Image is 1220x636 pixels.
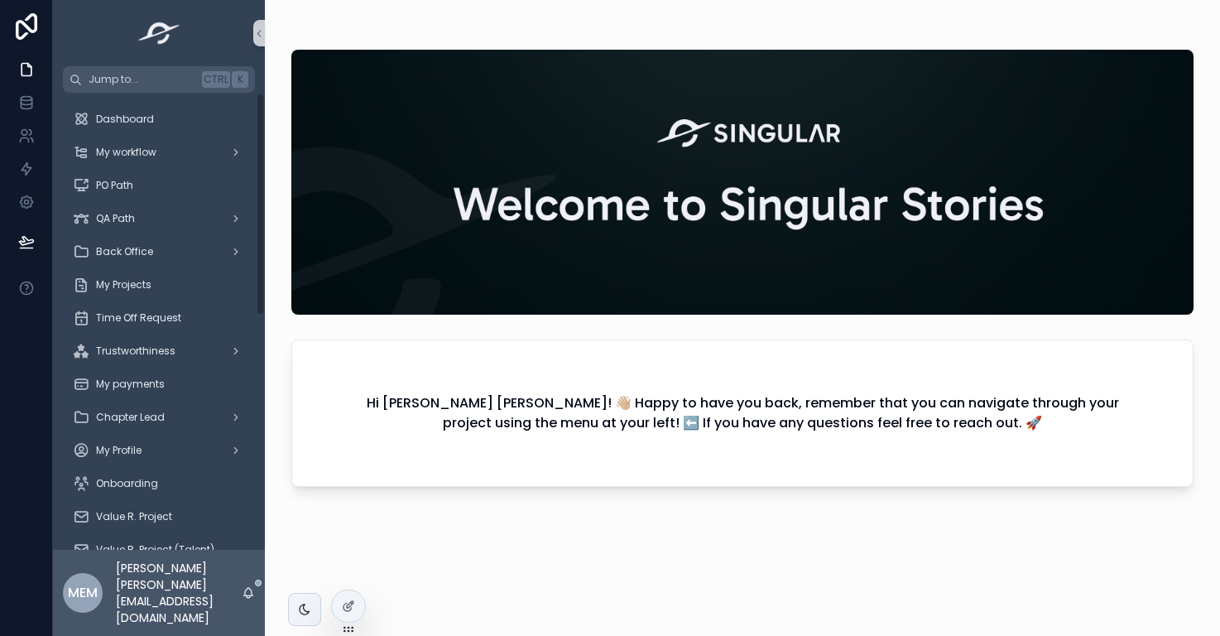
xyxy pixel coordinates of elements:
[63,66,255,93] button: Jump to...CtrlK
[63,535,255,565] a: Value R. Project (Talent)
[133,20,185,46] img: App logo
[63,104,255,134] a: Dashboard
[96,444,142,457] span: My Profile
[63,303,255,333] a: Time Off Request
[96,344,175,358] span: Trustworthiness
[96,378,165,391] span: My payments
[63,402,255,432] a: Chapter Lead
[96,113,154,126] span: Dashboard
[63,369,255,399] a: My payments
[63,171,255,200] a: PO Path
[116,560,242,626] p: [PERSON_NAME] [PERSON_NAME] [EMAIL_ADDRESS][DOMAIN_NAME]
[96,212,135,225] span: QA Path
[96,311,181,325] span: Time Off Request
[96,543,214,556] span: Value R. Project (Talent)
[96,278,151,291] span: My Projects
[345,393,1140,433] h2: Hi [PERSON_NAME] [PERSON_NAME]! 👋🏼 Happy to have you back, remember that you can navigate through...
[89,73,195,86] span: Jump to...
[96,477,158,490] span: Onboarding
[96,411,165,424] span: Chapter Lead
[63,270,255,300] a: My Projects
[96,179,133,192] span: PO Path
[233,73,247,86] span: K
[63,436,255,465] a: My Profile
[63,469,255,499] a: Onboarding
[96,245,153,258] span: Back Office
[63,502,255,532] a: Value R. Project
[96,510,172,523] span: Value R. Project
[53,93,265,550] div: scrollable content
[202,71,230,88] span: Ctrl
[68,583,98,603] span: MEm
[63,336,255,366] a: Trustworthiness
[96,146,156,159] span: My workflow
[63,137,255,167] a: My workflow
[63,204,255,234] a: QA Path
[63,237,255,267] a: Back Office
